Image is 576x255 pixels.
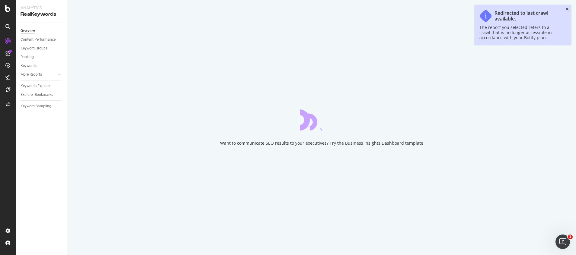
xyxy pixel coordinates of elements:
[21,54,34,60] div: Ranking
[568,235,573,239] span: 1
[300,109,343,131] div: animation
[21,92,62,98] a: Explorer Bookmarks
[21,71,42,78] div: More Reports
[21,103,62,109] a: Keyword Sampling
[21,28,35,34] div: Overview
[21,83,62,89] a: Keywords Explorer
[21,5,62,11] div: Analytics
[565,7,569,11] div: close toast
[21,63,62,69] a: Keywords
[21,45,62,52] a: Keyword Groups
[21,103,51,109] div: Keyword Sampling
[21,63,37,69] div: Keywords
[21,83,51,89] div: Keywords Explorer
[494,10,560,22] div: Redirected to last crawl available.
[21,28,62,34] a: Overview
[21,54,62,60] a: Ranking
[21,36,56,43] div: Content Performance
[21,36,62,43] a: Content Performance
[21,92,53,98] div: Explorer Bookmarks
[21,11,62,18] div: RealKeywords
[555,235,570,249] iframe: Intercom live chat
[479,25,560,40] div: The report you selected refers to a crawl that is no longer accessible in accordance with your Bo...
[21,45,47,52] div: Keyword Groups
[220,140,423,146] div: Want to communicate SEO results to your executives? Try the Business Insights Dashboard template
[21,71,56,78] a: More Reports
